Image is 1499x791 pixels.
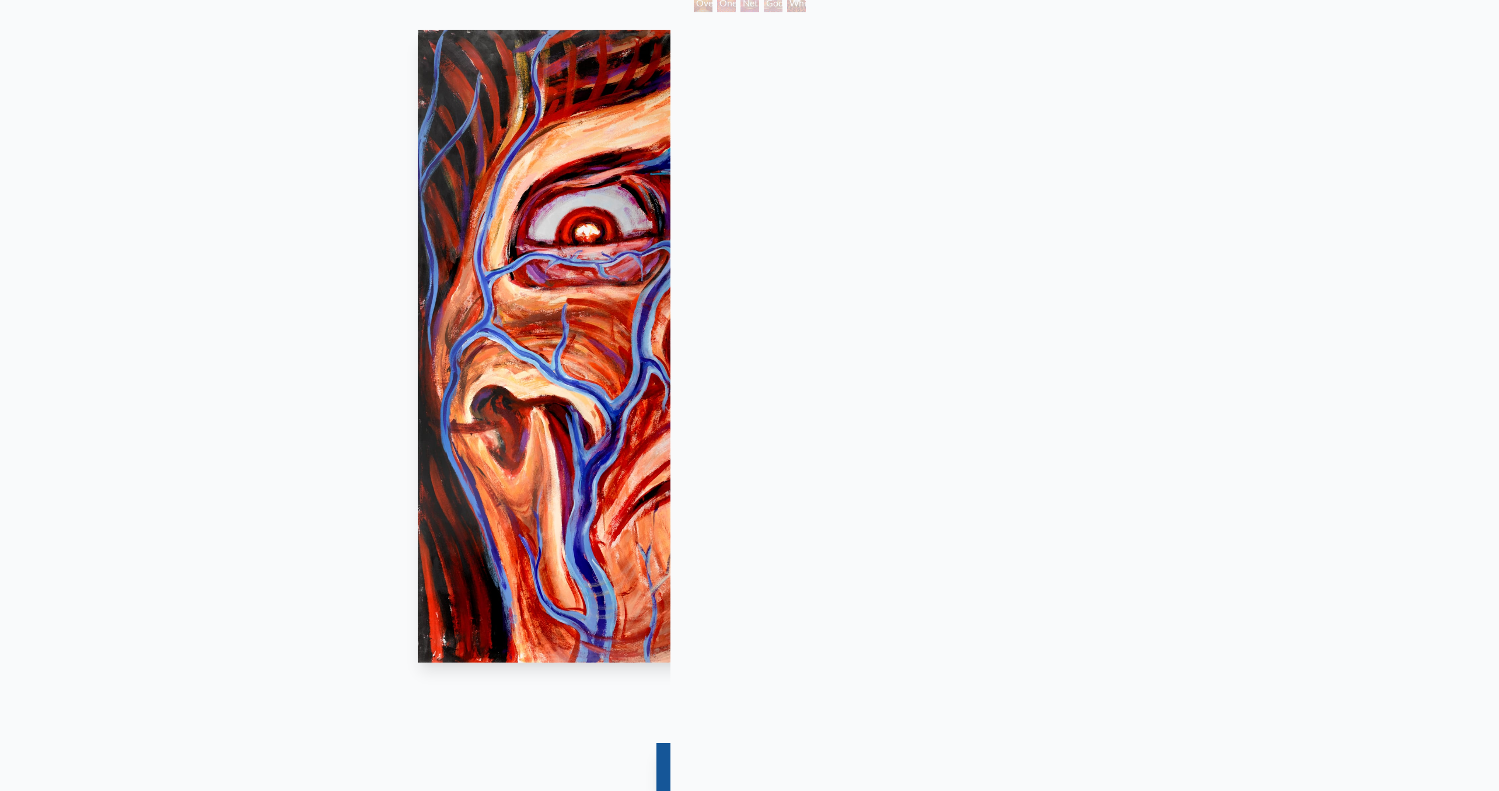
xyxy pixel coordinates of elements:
div: 2006, acrylic on canvas, 96 x 96 in. [413,706,1086,720]
img: Fear-2006-Alex-Grey-watermarked.jpg [418,30,1081,663]
a: Visit the CoSM Shop [663,750,836,787]
div: Fear [413,675,1086,706]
